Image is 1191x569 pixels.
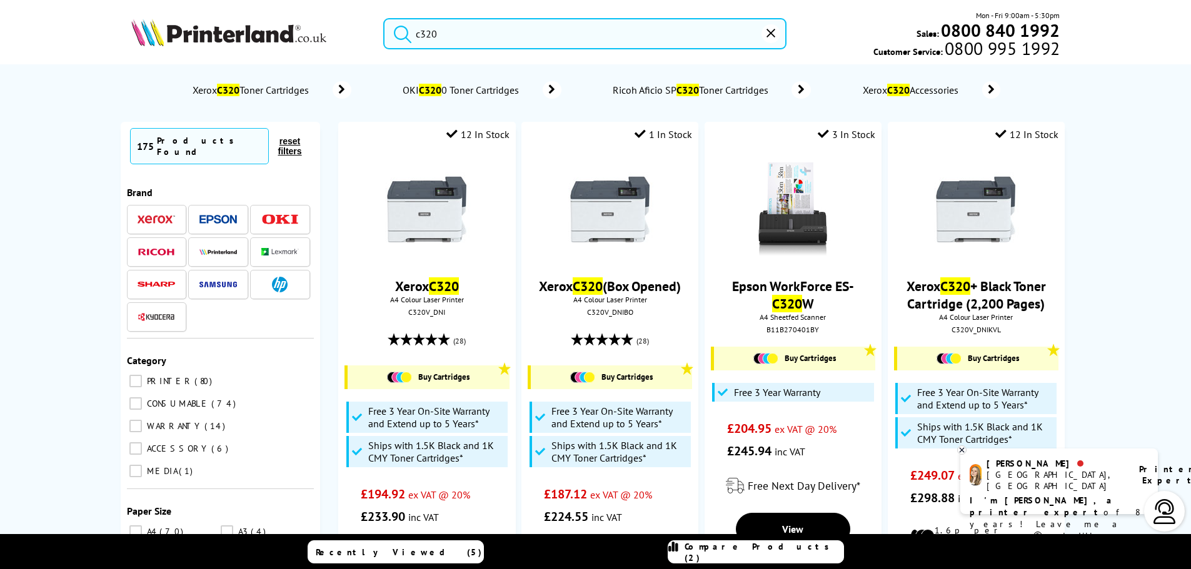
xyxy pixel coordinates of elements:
img: Kyocera [138,312,175,322]
a: Compare Products (2) [668,540,844,563]
span: Sales: [917,27,939,39]
div: B11B270401BY [714,325,872,334]
span: 14 [204,420,228,432]
input: PRINTER 80 [129,375,142,387]
span: 74 [211,398,239,409]
span: Free 3 Year On-Site Warranty and Extend up to 5 Years* [368,405,505,430]
img: amy-livechat.png [970,464,982,486]
mark: C320 [772,295,802,312]
span: A4 [144,526,158,537]
span: inc VAT [591,511,622,523]
img: xerox-c320-front-small.jpg [929,162,1023,256]
a: Ricoh Aficio SPC320Toner Cartridges [611,81,811,99]
input: CONSUMABLE 74 [129,397,142,410]
span: Xerox Accessories [861,84,964,96]
span: Compare Products (2) [685,541,843,563]
span: Buy Cartridges [418,372,470,382]
div: [PERSON_NAME] [987,458,1123,469]
button: reset filters [269,136,310,157]
a: XeroxC320 [395,277,459,295]
span: Buy Cartridges [601,372,653,382]
img: user-headset-light.svg [1152,499,1177,524]
div: [GEOGRAPHIC_DATA], [GEOGRAPHIC_DATA] [987,469,1123,492]
span: £298.88 [910,490,955,506]
mark: C320 [429,277,459,295]
div: 12 In Stock [995,128,1058,141]
div: Products Found [157,135,263,157]
span: (28) [453,329,466,353]
span: A4 Colour Laser Printer [528,295,692,304]
img: Cartridges [570,372,595,383]
div: modal_delivery [711,468,875,503]
span: (28) [636,329,649,353]
img: HP [272,277,288,292]
span: 6 [211,443,231,454]
img: Cartridges [387,372,412,383]
span: £233.90 [361,508,405,525]
span: ex VAT @ 20% [408,488,470,501]
span: A4 Colour Laser Printer [894,312,1058,322]
img: Ricoh [138,249,175,255]
a: Buy Cartridges [903,353,1052,364]
span: inc VAT [775,445,805,458]
b: 0800 840 1992 [941,19,1060,42]
span: 4 [251,526,269,537]
input: WARRANTY 14 [129,420,142,432]
span: Customer Service: [873,42,1060,57]
span: MEDIA [144,465,178,477]
img: Printerland Logo [131,19,326,46]
span: A4 Colour Laser Printer [344,295,509,304]
a: View [736,513,851,545]
img: xerox-c320-front-small.jpg [380,162,474,256]
img: Lexmark [261,248,299,255]
img: Epson [199,215,237,224]
span: ACCESSORY [144,443,210,454]
span: ex VAT @ 20% [775,423,837,435]
span: ex VAT @ 20% [958,470,1020,482]
mark: C320 [419,84,441,96]
a: XeroxC320Accessories [861,81,1000,99]
img: Samsung [199,282,237,287]
span: 70 [159,526,186,537]
div: 3 In Stock [818,128,875,141]
input: ACCESSORY 6 [129,442,142,455]
p: of 8 years! Leave me a message and I'll respond ASAP [970,495,1148,554]
input: A4 70 [129,525,142,538]
span: A3 [235,526,249,537]
li: 1.6p per mono page [910,525,1042,547]
span: £204.95 [727,420,771,437]
a: Recently Viewed (5) [308,540,484,563]
a: XeroxC320+ Black Toner Cartridge (2,200 Pages) [907,277,1046,312]
img: Sharp [138,282,175,287]
img: Cartridges [937,353,962,364]
span: Mon - Fri 9:00am - 5:30pm [976,9,1060,21]
span: 1 [179,465,196,477]
img: Xerox [138,215,175,224]
span: PRINTER [144,375,193,387]
span: Ricoh Aficio SP Toner Cartridges [611,84,773,96]
a: Printerland Logo [131,19,368,49]
span: £194.92 [361,486,405,502]
input: MEDIA 1 [129,465,142,477]
span: £187.12 [544,486,587,502]
img: OKI [261,214,299,225]
span: Buy Cartridges [968,353,1019,364]
div: C320V_DNIKVL [897,325,1055,334]
span: £224.55 [544,508,588,525]
div: C320V_DNIBO [531,307,689,317]
span: 80 [194,375,215,387]
span: Free 3 Year On-Site Warranty and Extend up to 5 Years* [917,386,1053,411]
span: Free 3 Year Warranty [734,386,820,398]
a: OKIC3200 Toner Cartridges [401,81,561,99]
div: 12 In Stock [446,128,510,141]
span: View [782,523,803,535]
div: C320V_DNI [348,307,506,317]
mark: C320 [676,84,699,96]
span: Buy Cartridges [785,353,836,364]
mark: C320 [573,277,603,295]
span: A4 Sheetfed Scanner [711,312,875,322]
b: I'm [PERSON_NAME], a printer expert [970,495,1115,518]
span: Brand [127,186,153,199]
span: £245.94 [727,443,771,459]
span: Recently Viewed (5) [316,547,482,558]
